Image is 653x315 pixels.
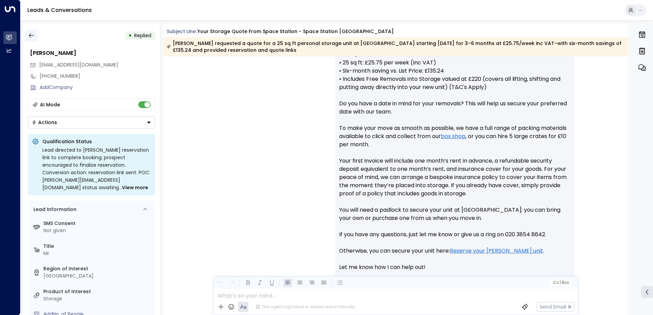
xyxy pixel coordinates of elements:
[339,34,570,280] p: Hi [PERSON_NAME], Your Quote: • 25 sq ft: £25.75 per week (Inc VAT) • Six-month saving vs. List P...
[550,280,572,286] button: Cc|Bcc
[40,73,155,80] div: [PHONE_NUMBER]
[43,243,152,250] label: Title
[227,279,236,287] button: Redo
[31,206,77,213] div: Lead Information
[39,61,118,69] span: mandalorian99@gmail.com
[553,280,569,285] span: Cc Bcc
[43,250,152,257] div: Mr
[43,265,152,272] label: Region of Interest
[32,119,57,125] div: Actions
[43,272,152,280] div: [GEOGRAPHIC_DATA]
[42,138,151,145] p: Qualification Status
[40,84,155,91] div: AddCompany
[559,280,561,285] span: |
[39,61,118,68] span: [EMAIL_ADDRESS][DOMAIN_NAME]
[43,295,152,302] div: Storage
[128,29,132,42] div: •
[441,132,466,140] a: box shop
[167,28,197,35] span: Subject Line:
[28,116,155,129] button: Actions
[122,184,148,191] span: View more
[167,40,625,54] div: [PERSON_NAME] requested a quote for a 25 sq ft personal storage unit at [GEOGRAPHIC_DATA] startin...
[43,227,152,234] div: Not given
[30,49,155,57] div: [PERSON_NAME]
[43,288,152,295] label: Product of Interest
[42,146,151,191] div: Lead directed to [PERSON_NAME] reservation link to complete booking; prospect encouraged to final...
[40,101,60,108] div: AI Mode
[197,28,394,35] div: Your storage quote from Space Station - Space Station [GEOGRAPHIC_DATA]
[216,279,224,287] button: Undo
[450,247,543,255] a: Reserve your [PERSON_NAME] unit
[43,220,152,227] label: SMS Consent
[134,32,151,39] span: Replied
[255,304,355,310] div: The agent signature is added automatically
[27,6,92,14] a: Leads & Conversations
[28,116,155,129] div: Button group with a nested menu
